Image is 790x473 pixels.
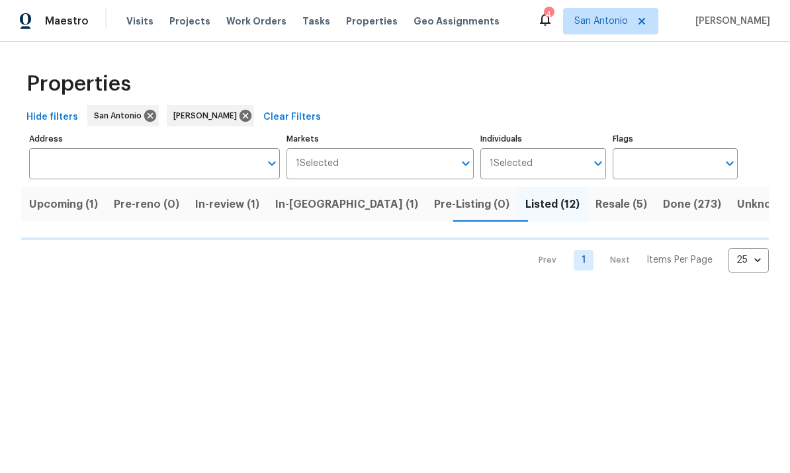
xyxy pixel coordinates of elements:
button: Open [263,154,281,173]
nav: Pagination Navigation [526,248,769,273]
span: Upcoming (1) [29,195,98,214]
label: Individuals [480,135,605,143]
span: 1 Selected [490,158,533,169]
span: Projects [169,15,210,28]
span: Listed (12) [525,195,580,214]
span: [PERSON_NAME] [173,109,242,122]
button: Hide filters [21,105,83,130]
span: Pre-reno (0) [114,195,179,214]
span: [PERSON_NAME] [690,15,770,28]
a: Goto page 1 [574,250,593,271]
span: San Antonio [574,15,628,28]
span: Resale (5) [595,195,647,214]
span: Work Orders [226,15,286,28]
span: Hide filters [26,109,78,126]
p: Items Per Page [646,253,713,267]
button: Clear Filters [258,105,326,130]
div: [PERSON_NAME] [167,105,254,126]
span: Visits [126,15,154,28]
div: 4 [544,8,553,21]
button: Open [589,154,607,173]
span: Properties [346,15,398,28]
div: 25 [728,243,769,277]
span: Maestro [45,15,89,28]
span: Clear Filters [263,109,321,126]
span: San Antonio [94,109,147,122]
label: Address [29,135,280,143]
span: Properties [26,77,131,91]
button: Open [721,154,739,173]
span: Pre-Listing (0) [434,195,509,214]
span: In-review (1) [195,195,259,214]
label: Flags [613,135,738,143]
span: Done (273) [663,195,721,214]
button: Open [457,154,475,173]
label: Markets [286,135,474,143]
span: Tasks [302,17,330,26]
span: Geo Assignments [414,15,500,28]
div: San Antonio [87,105,159,126]
span: 1 Selected [296,158,339,169]
span: In-[GEOGRAPHIC_DATA] (1) [275,195,418,214]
